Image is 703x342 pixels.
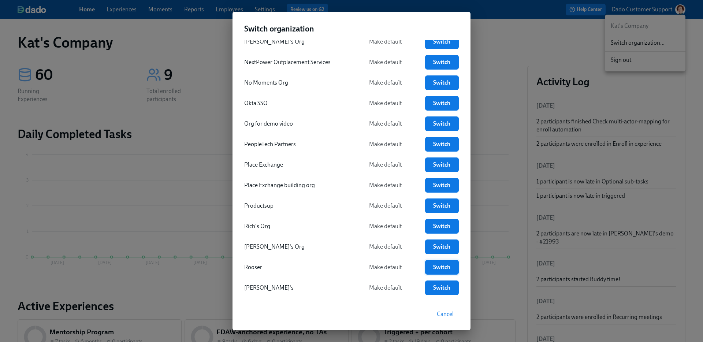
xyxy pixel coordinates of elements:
div: Productsup [244,202,346,210]
button: Make default [351,239,419,254]
a: Switch [425,178,459,193]
a: Switch [425,198,459,213]
button: Make default [351,157,419,172]
button: Make default [351,280,419,295]
span: Make default [357,264,414,271]
span: Switch [430,284,454,291]
span: Switch [430,182,454,189]
a: Switch [425,55,459,70]
button: Cancel [432,307,459,321]
button: Make default [351,116,419,131]
span: Switch [430,264,454,271]
button: Make default [351,34,419,49]
div: Place Exchange [244,161,346,169]
div: PeopleTech Partners [244,140,346,148]
a: Switch [425,34,459,49]
button: Make default [351,219,419,234]
span: Switch [430,79,454,86]
button: Make default [351,198,419,213]
button: Make default [351,178,419,193]
div: Place Exchange building org [244,181,346,189]
span: Switch [430,59,454,66]
div: No Moments Org [244,79,346,87]
span: Switch [430,100,454,107]
span: Make default [357,243,414,250]
div: Rich's Org [244,222,346,230]
a: Switch [425,219,459,234]
a: Switch [425,96,459,111]
div: [PERSON_NAME]'s [244,284,346,292]
button: Make default [351,55,419,70]
span: Make default [357,202,414,209]
a: Switch [425,239,459,254]
span: Make default [357,223,414,230]
div: [PERSON_NAME]'s Org [244,243,346,251]
span: Make default [357,100,414,107]
div: Org for demo video [244,120,346,128]
a: Switch [425,157,459,172]
span: Make default [357,59,414,66]
span: Switch [430,141,454,148]
div: Okta SSO [244,99,346,107]
button: Make default [351,75,419,90]
h2: Switch organization [244,23,459,34]
button: Make default [351,96,419,111]
span: Make default [357,141,414,148]
span: Switch [430,243,454,250]
div: [PERSON_NAME]'s Org [244,38,346,46]
button: Make default [351,137,419,152]
div: Rooser [244,263,346,271]
a: Switch [425,280,459,295]
span: Make default [357,284,414,291]
span: Make default [357,182,414,189]
button: Make default [351,260,419,275]
span: Make default [357,79,414,86]
span: Make default [357,161,414,168]
span: Switch [430,38,454,45]
a: Switch [425,75,459,90]
span: Switch [430,120,454,127]
span: Switch [430,161,454,168]
div: NextPower Outplacement Services [244,58,346,66]
span: Switch [430,202,454,209]
span: Make default [357,120,414,127]
span: Switch [430,223,454,230]
a: Switch [425,116,459,131]
span: Cancel [437,311,454,318]
a: Switch [425,137,459,152]
a: Switch [425,260,459,275]
span: Make default [357,38,414,45]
